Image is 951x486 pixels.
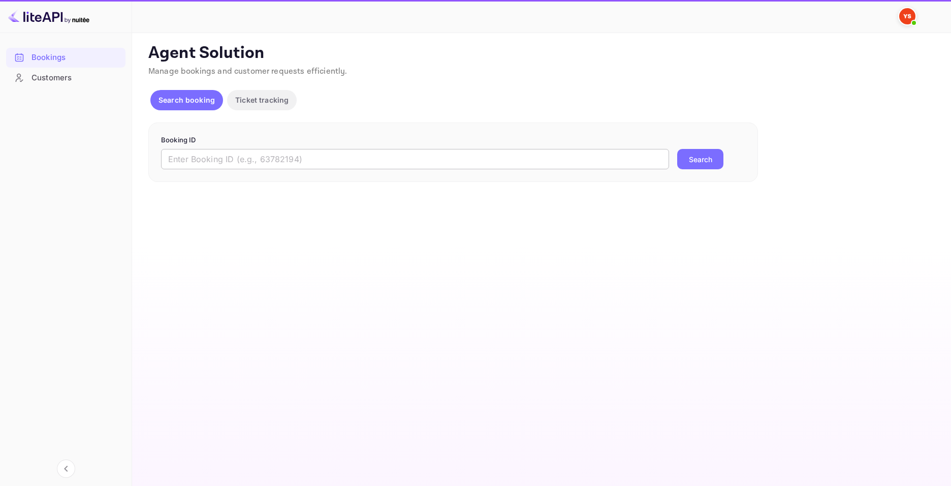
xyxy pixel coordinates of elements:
img: Yandex Support [899,8,915,24]
p: Search booking [158,95,215,105]
input: Enter Booking ID (e.g., 63782194) [161,149,669,169]
button: Collapse navigation [57,460,75,478]
div: Customers [6,68,125,88]
img: LiteAPI logo [8,8,89,24]
div: Bookings [31,52,120,64]
p: Booking ID [161,135,745,145]
p: Agent Solution [148,43,933,64]
a: Bookings [6,48,125,67]
a: Customers [6,68,125,87]
button: Search [677,149,723,169]
span: Manage bookings and customer requests efficiently. [148,66,347,77]
p: Ticket tracking [235,95,289,105]
div: Customers [31,72,120,84]
div: Bookings [6,48,125,68]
